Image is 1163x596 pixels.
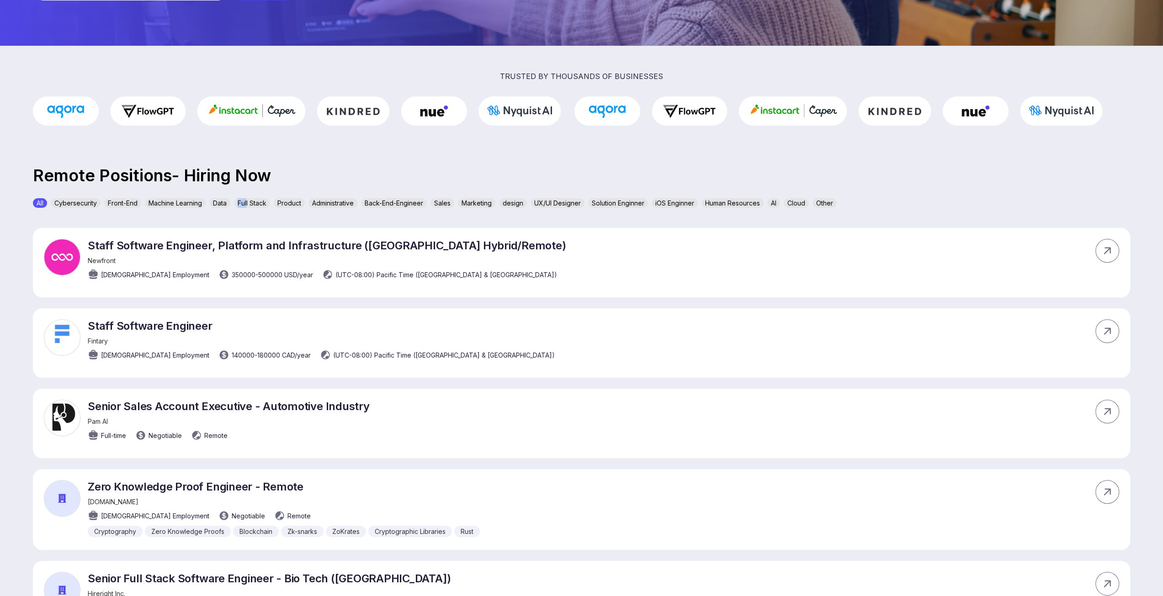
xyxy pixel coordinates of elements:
div: Human Resources [701,198,764,208]
div: Front-End [104,198,141,208]
div: Cryptography [88,526,143,537]
span: [DEMOGRAPHIC_DATA] Employment [101,270,209,280]
span: (UTC-08:00) Pacific Time ([GEOGRAPHIC_DATA] & [GEOGRAPHIC_DATA]) [333,350,555,360]
div: UX/UI Designer [531,198,584,208]
span: Remote [204,431,228,440]
span: Remote [287,511,311,521]
div: Sales [430,198,454,208]
p: Senior Sales Account Executive - Automotive Industry [88,400,370,413]
p: Zero Knowledge Proof Engineer - Remote [88,480,480,493]
div: Full Stack [234,198,270,208]
div: design [499,198,527,208]
span: 350000 - 500000 USD /year [232,270,313,280]
div: Data [209,198,230,208]
span: Pam AI [88,417,108,425]
div: iOS Enginner [652,198,698,208]
span: [DEMOGRAPHIC_DATA] Employment [101,350,209,360]
span: Full-time [101,431,126,440]
span: 140000 - 180000 CAD /year [232,350,311,360]
div: ZoKrates [326,526,366,537]
div: Machine Learning [145,198,206,208]
div: Rust [454,526,480,537]
span: Negotiable [232,511,265,521]
div: Product [274,198,305,208]
div: Cybersecurity [51,198,101,208]
span: [DEMOGRAPHIC_DATA] Employment [101,511,209,521]
p: Senior Full Stack Software Engineer - Bio Tech ([GEOGRAPHIC_DATA]) [88,572,509,585]
div: Marketing [458,198,495,208]
div: Zero Knowledge Proofs [145,526,231,537]
div: Blockchain [233,526,279,537]
div: Cryptographic Libraries [368,526,452,537]
span: Fintary [88,337,108,345]
div: Zk-snarks [281,526,324,537]
p: Staff Software Engineer [88,319,555,332]
span: Negotiable [149,431,182,440]
span: Newfront [88,257,116,264]
div: Administrative [308,198,357,208]
div: AI [767,198,780,208]
div: Other [813,198,837,208]
div: All [33,198,47,208]
div: Back-End-Engineer [361,198,427,208]
span: [DOMAIN_NAME] [88,498,138,506]
span: (UTC-08:00) Pacific Time ([GEOGRAPHIC_DATA] & [GEOGRAPHIC_DATA]) [335,270,557,280]
p: Staff Software Engineer, Platform and Infrastructure ([GEOGRAPHIC_DATA] Hybrid/Remote) [88,239,566,252]
div: Cloud [784,198,809,208]
div: Solution Enginner [588,198,648,208]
